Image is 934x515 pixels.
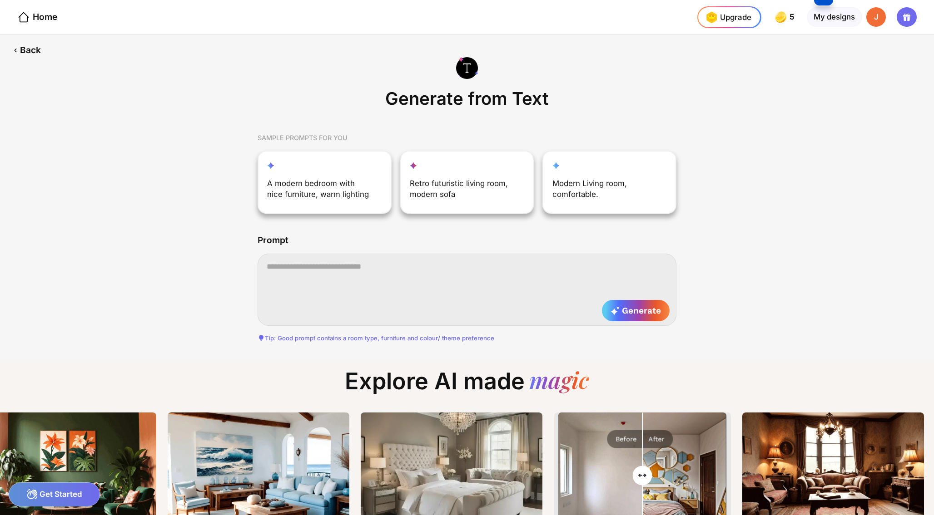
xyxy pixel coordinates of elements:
[456,57,478,79] img: generate-from-text-icon.svg
[552,162,560,169] img: customization-star-icon.svg
[258,334,676,342] div: Tip: Good prompt contains a room type, furniture and colour/ theme preference
[17,11,57,24] div: Home
[9,482,100,506] div: Get Started
[611,305,661,316] span: Generate
[336,368,598,404] div: Explore AI made
[790,13,796,21] span: 5
[410,162,417,169] img: fill-up-your-space-star-icon.svg
[552,178,656,204] div: Modern Living room, comfortable.
[381,85,553,116] div: Generate from Text
[529,368,589,395] div: magic
[410,178,513,204] div: Retro futuristic living room, modern sofa
[267,178,370,204] div: A modern bedroom with nice furniture, warm lighting
[258,235,288,245] div: Prompt
[703,9,720,26] img: upgrade-nav-btn-icon.gif
[258,125,676,151] div: SAMPLE PROMPTS FOR YOU
[703,9,751,26] div: Upgrade
[807,7,862,27] div: My designs
[866,7,886,27] div: J
[267,162,274,169] img: reimagine-star-icon.svg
